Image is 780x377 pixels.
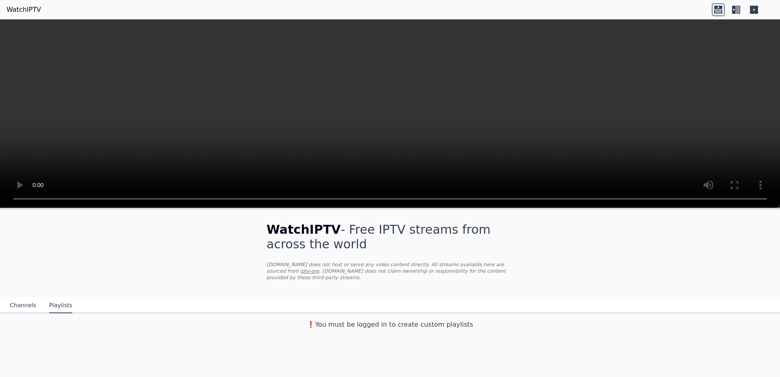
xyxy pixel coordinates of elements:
[266,222,341,237] span: WatchIPTV
[10,298,36,313] button: Channels
[253,320,526,330] h3: ❗️You must be logged in to create custom playlists
[6,5,41,15] a: WatchIPTV
[266,222,513,252] h1: - Free IPTV streams from across the world
[300,268,319,274] a: iptv-org
[266,261,513,281] p: [DOMAIN_NAME] does not host or serve any video content directly. All streams available here are s...
[49,298,72,313] button: Playlists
